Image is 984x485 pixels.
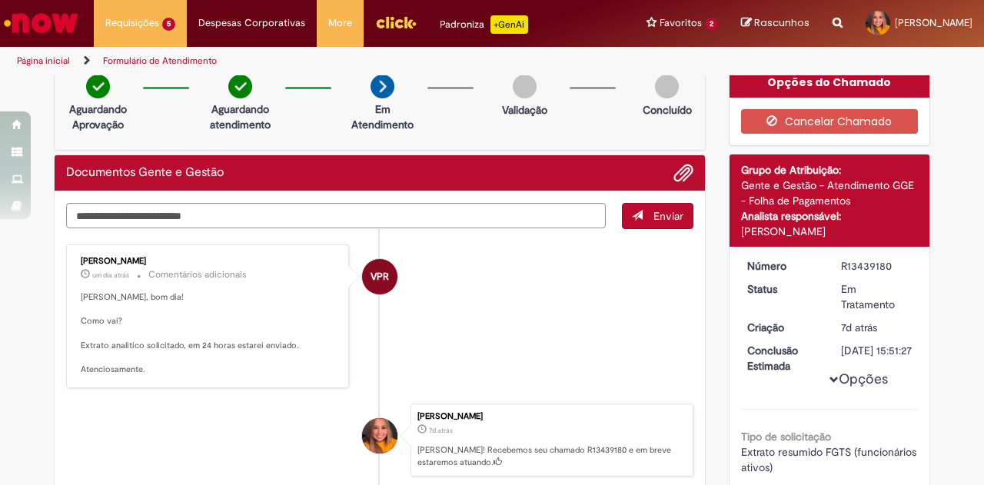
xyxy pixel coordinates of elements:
img: img-circle-grey.png [513,75,537,98]
img: check-circle-green.png [86,75,110,98]
span: Extrato resumido FGTS (funcionários ativos) [741,445,919,474]
button: Adicionar anexos [673,163,693,183]
img: arrow-next.png [371,75,394,98]
a: Formulário de Atendimento [103,55,217,67]
img: check-circle-green.png [228,75,252,98]
img: img-circle-grey.png [655,75,679,98]
span: 7d atrás [841,321,877,334]
button: Enviar [622,203,693,229]
div: Em Tratamento [841,281,913,312]
textarea: Digite sua mensagem aqui... [66,203,606,228]
b: Tipo de solicitação [741,430,831,443]
span: Requisições [105,15,159,31]
p: Aguardando Aprovação [61,101,135,132]
span: 5 [162,18,175,31]
p: Aguardando atendimento [203,101,278,132]
ul: Trilhas de página [12,47,644,75]
dt: Criação [736,320,830,335]
img: click_logo_yellow_360x200.png [375,11,417,34]
div: Analista responsável: [741,208,919,224]
a: Rascunhos [741,16,809,31]
span: 2 [705,18,718,31]
div: Padroniza [440,15,528,34]
small: Comentários adicionais [148,268,247,281]
div: R13439180 [841,258,913,274]
p: [PERSON_NAME]! Recebemos seu chamado R13439180 e em breve estaremos atuando. [417,444,685,468]
div: [DATE] 15:51:27 [841,343,913,358]
p: +GenAi [490,15,528,34]
button: Cancelar Chamado [741,109,919,134]
h2: Documentos Gente e Gestão Histórico de tíquete [66,166,224,180]
div: [PERSON_NAME] [741,224,919,239]
div: Opções do Chamado [730,67,930,98]
span: Rascunhos [754,15,809,30]
li: Anne Jamille De Freitas Pereira [66,404,693,477]
div: Anne Jamille De Freitas Pereira [362,418,397,453]
time: 28/08/2025 08:50:23 [92,271,129,280]
span: More [328,15,352,31]
span: [PERSON_NAME] [895,16,972,29]
p: Em Atendimento [345,101,420,132]
div: [PERSON_NAME] [417,412,685,421]
p: [PERSON_NAME], bom dia! Como vai? Extrato analitico solicitado, em 24 horas estarei enviado. Aten... [81,291,337,376]
div: [PERSON_NAME] [81,257,337,266]
span: Favoritos [660,15,702,31]
span: Despesas Corporativas [198,15,305,31]
time: 22/08/2025 10:51:24 [841,321,877,334]
p: Concluído [643,102,692,118]
span: Enviar [653,209,683,223]
div: Vanessa Paiva Ribeiro [362,259,397,294]
p: Validação [502,102,547,118]
span: um dia atrás [92,271,129,280]
div: 22/08/2025 10:51:24 [841,320,913,335]
div: Gente e Gestão - Atendimento GGE - Folha de Pagamentos [741,178,919,208]
dt: Status [736,281,830,297]
div: Grupo de Atribuição: [741,162,919,178]
dt: Conclusão Estimada [736,343,830,374]
img: ServiceNow [2,8,81,38]
time: 22/08/2025 10:51:24 [429,426,453,435]
span: 7d atrás [429,426,453,435]
span: VPR [371,258,389,295]
dt: Número [736,258,830,274]
a: Página inicial [17,55,70,67]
